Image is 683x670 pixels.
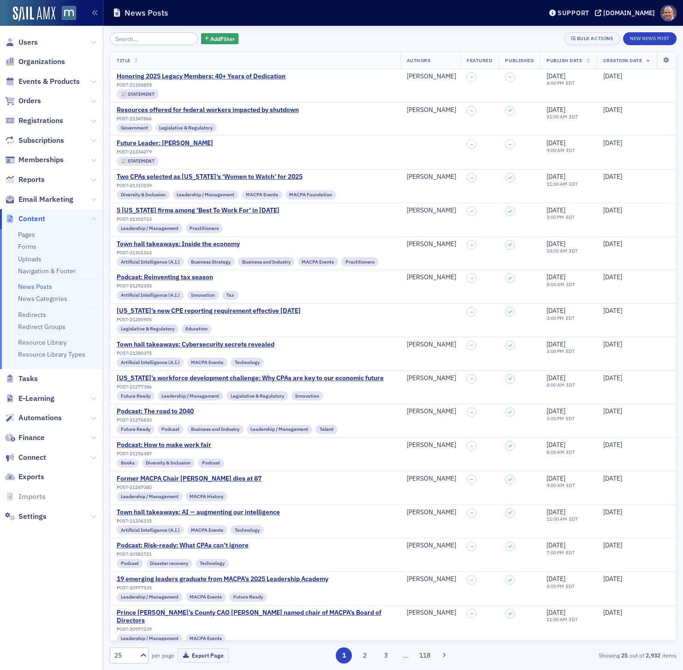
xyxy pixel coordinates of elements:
a: [PERSON_NAME] [407,609,456,617]
span: EDT [564,482,575,488]
button: AddFilter [201,33,239,45]
span: [DATE] [546,340,565,348]
span: [DATE] [603,407,622,415]
div: [PERSON_NAME] [407,341,456,349]
div: [PERSON_NAME] [407,541,456,550]
a: Podcast: Risk-ready: What CPAs can’t ignore [117,541,249,550]
a: Settings [5,511,47,522]
div: Future Ready [117,425,154,434]
div: Bulk Actions [577,36,613,41]
div: Legislative & Regulatory [117,324,178,334]
span: Settings [18,511,47,522]
div: POST-20977239 [117,626,394,632]
div: POST-21280375 [117,350,274,356]
a: [PERSON_NAME] [407,407,456,416]
time: 11:00 AM [546,616,567,623]
a: [PERSON_NAME] [407,206,456,215]
span: [DATE] [546,72,565,80]
div: MACPA Events [186,593,226,602]
span: Tasks [18,374,38,384]
a: News Posts [18,282,52,291]
span: – [470,544,473,549]
div: POST-21334279 [117,149,213,155]
a: [PERSON_NAME] [407,575,456,583]
a: [US_STATE]’s new CPE reporting requirement effective [DATE] [117,307,301,315]
div: MACPA Events [242,190,282,200]
a: Resources offered for federal workers impacted by shutdown [117,106,299,114]
div: Future Ready [117,391,154,400]
div: Leadership / Management [117,593,183,602]
div: [PERSON_NAME] [407,441,456,449]
div: Future Ready [229,593,267,602]
span: EDT [567,616,578,623]
time: 3:00 PM [546,415,564,422]
span: EDT [564,549,575,556]
div: Leadership / Management [117,223,183,233]
span: [DATE] [603,541,622,549]
strong: 2,932 [644,651,662,659]
div: Diversity & Inclusion [117,190,170,200]
div: Talent [315,425,338,434]
div: MACPA Events [187,525,228,535]
span: EDT [564,382,575,388]
div: POST-21277386 [117,384,384,390]
span: [DATE] [603,441,622,449]
div: MACPA Events [298,257,339,266]
span: Imports [18,492,46,502]
span: EDT [564,315,575,321]
div: POST-21206335 [117,518,280,524]
span: – [470,309,473,315]
div: POST-21355859 [117,82,285,88]
div: Books [117,458,139,468]
a: Exports [5,472,44,482]
span: Email Marketing [18,194,73,205]
span: [DATE] [603,306,622,315]
div: Artificial Intelligence (A.I.) [117,525,184,535]
time: 7:00 PM [546,549,564,556]
button: Bulk Actions [564,32,620,45]
div: POST-21347866 [117,116,299,122]
time: 8:00 AM [546,281,564,288]
span: – [509,141,511,147]
span: – [470,141,473,147]
div: Leadership / Management [158,391,224,400]
span: Orders [18,96,41,106]
div: Business Strategy [187,257,235,266]
span: [DATE] [603,206,622,214]
div: Town hall takeaways: AI — augmenting our intelligence [117,508,280,517]
time: 9:00 AM [546,147,564,153]
a: [PERSON_NAME] [407,273,456,282]
a: Uploads [18,255,42,263]
time: 4:00 PM [546,80,564,86]
a: Finance [5,433,45,443]
div: POST-21256387 [117,451,224,457]
div: MACPA Events [186,634,226,643]
span: [DATE] [603,106,622,114]
div: Leadership / Management [117,492,183,501]
span: – [509,74,511,80]
span: Subscriptions [18,135,64,146]
a: Redirect Groups [18,323,65,331]
a: Podcast: How to make work fair [117,441,224,449]
div: Disaster recovery [146,559,193,568]
div: Innovation [291,391,324,400]
span: Profile [660,5,677,21]
span: [DATE] [603,172,622,181]
span: Creation Date [603,57,642,64]
div: 19 emerging leaders graduate from MACPA’s 2025 Leadership Academy [117,575,328,583]
div: Practitioners [186,223,223,233]
a: Town hall takeaways: Inside the economy [117,240,379,248]
span: – [470,342,473,348]
div: Podcast: The road to 2040 [117,407,338,416]
div: POST-21292355 [117,283,238,289]
span: Add Filter [210,35,235,43]
div: [US_STATE]’s workforce development challenge: Why CPAs are key to our economic future [117,374,384,382]
div: MACPA History [186,492,228,501]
